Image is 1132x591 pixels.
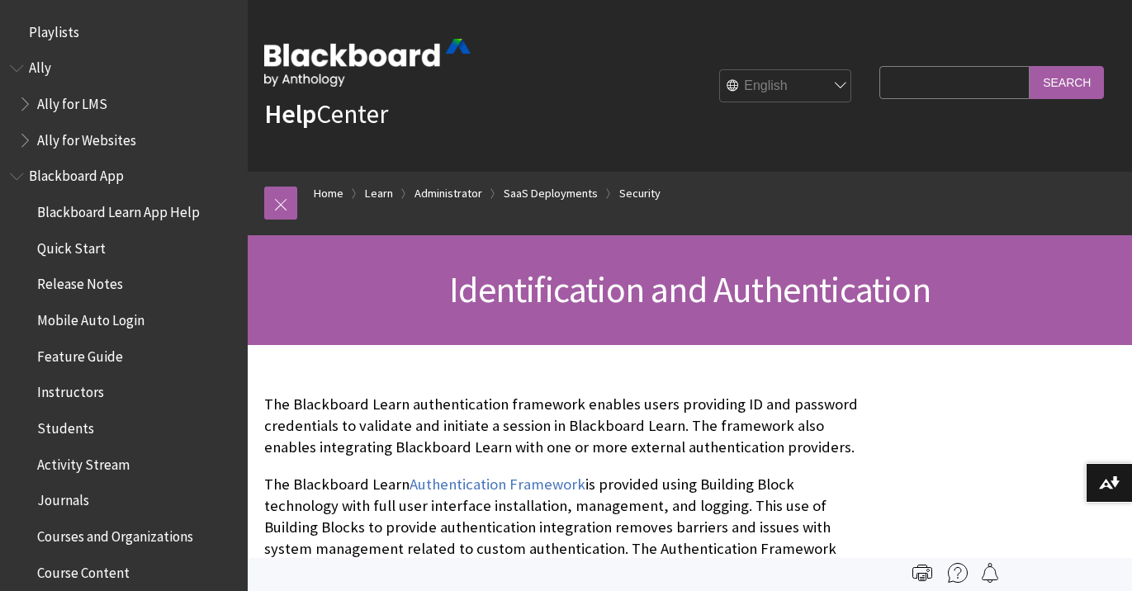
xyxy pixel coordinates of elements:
span: Blackboard App [29,163,124,185]
a: HelpCenter [264,97,388,130]
span: Course Content [37,559,130,581]
span: Instructors [37,379,104,401]
a: SaaS Deployments [504,183,598,204]
strong: Help [264,97,316,130]
input: Search [1030,66,1104,98]
img: More help [948,563,968,583]
a: Security [619,183,661,204]
span: Journals [37,487,89,509]
span: Students [37,414,94,437]
span: Activity Stream [37,451,130,473]
span: Playlists [29,18,79,40]
span: Blackboard Learn App Help [37,198,200,220]
span: Courses and Organizations [37,522,193,545]
span: Release Notes [37,271,123,293]
a: Authentication Framework [410,475,585,494]
span: Ally [29,54,51,77]
a: Administrator [414,183,482,204]
a: Learn [365,183,393,204]
nav: Book outline for Anthology Ally Help [10,54,238,154]
span: Quick Start [37,234,106,257]
span: Identification and Authentication [449,267,931,312]
img: Print [912,563,932,583]
img: Blackboard by Anthology [264,39,471,87]
nav: Book outline for Playlists [10,18,238,46]
span: Feature Guide [37,343,123,365]
span: Ally for Websites [37,126,136,149]
span: Mobile Auto Login [37,306,144,329]
select: Site Language Selector [720,70,852,103]
a: Home [314,183,343,204]
p: The Blackboard Learn authentication framework enables users providing ID and password credentials... [264,394,871,459]
img: Follow this page [980,563,1000,583]
span: Ally for LMS [37,90,107,112]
